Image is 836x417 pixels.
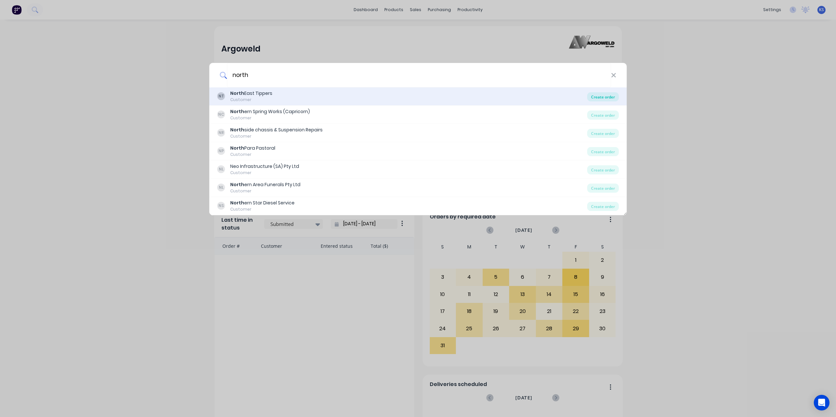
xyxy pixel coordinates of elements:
div: Create order [587,129,619,138]
div: NL [217,165,225,173]
div: Create order [587,202,619,211]
div: Customer [230,188,300,194]
b: North [230,181,244,188]
div: Customer [230,133,323,139]
div: Customer [230,115,310,121]
div: Create order [587,184,619,193]
input: Enter a customer name to create a new order... [227,63,611,87]
div: ern Area Funerals Pty Ltd [230,181,300,188]
div: NR [217,129,225,137]
div: NL [217,184,225,191]
div: Customer [230,97,272,103]
div: Create order [587,111,619,120]
div: Open Intercom Messenger [814,395,829,410]
div: side chassis & Suspension Repairs [230,127,323,133]
b: North [230,145,244,151]
div: Customer [230,206,295,212]
div: Create order [587,147,619,156]
b: North [230,127,244,133]
div: NC [217,111,225,118]
div: ern Star Diesel Service [230,200,295,206]
div: NS [217,202,225,210]
div: NP [217,147,225,155]
b: North [230,200,244,206]
div: Customer [230,170,299,176]
b: North [230,108,244,115]
div: Create order [587,92,619,101]
div: East Tippers [230,90,272,97]
div: ern Spring Works (Capricorn) [230,108,310,115]
div: Neo Infrastructure (SA) Pty Ltd [230,163,299,170]
div: NT [217,92,225,100]
b: North [230,90,244,97]
div: Customer [230,152,275,157]
div: Para Pastoral [230,145,275,152]
div: Create order [587,165,619,174]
